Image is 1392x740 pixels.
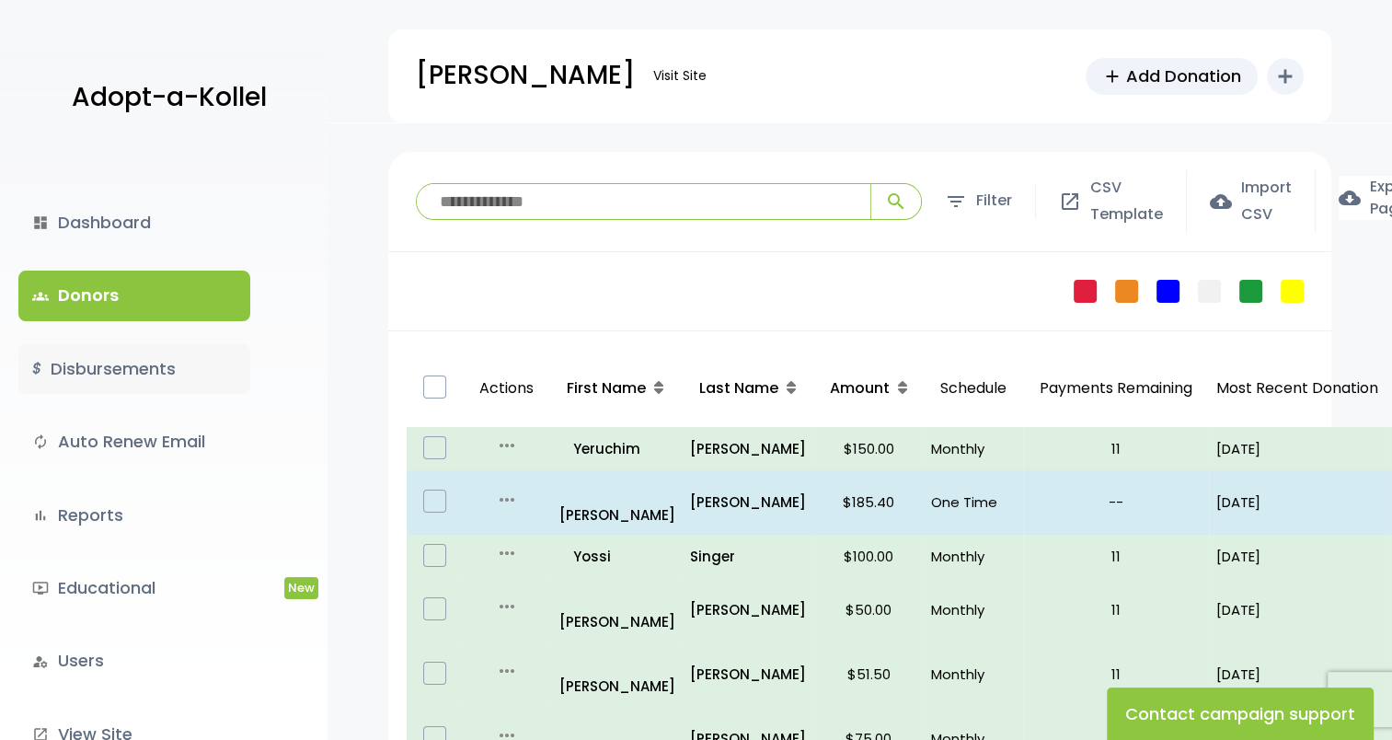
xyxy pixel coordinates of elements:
[32,214,49,231] i: dashboard
[559,584,675,634] a: [PERSON_NAME]
[1216,544,1378,569] p: [DATE]
[18,491,250,540] a: bar_chartReports
[284,577,318,598] span: New
[1030,544,1202,569] p: 11
[18,636,250,686] a: manage_accountsUsers
[32,434,49,450] i: autorenew
[1216,490,1378,515] p: [DATE]
[821,544,916,569] p: $100.00
[1241,175,1292,228] span: Import CSV
[931,436,1016,461] p: Monthly
[1216,597,1378,622] p: [DATE]
[1216,376,1378,402] p: Most Recent Donation
[690,662,806,687] a: [PERSON_NAME]
[931,662,1016,687] p: Monthly
[931,490,1016,515] p: One Time
[18,271,250,320] a: groupsDonors
[1030,490,1202,515] p: --
[18,563,250,613] a: ondemand_videoEducationalNew
[496,595,518,618] i: more_horiz
[63,53,267,143] a: Adopt-a-Kollel
[830,377,890,399] span: Amount
[1216,662,1378,687] p: [DATE]
[559,478,675,527] a: [PERSON_NAME]
[690,490,806,515] a: [PERSON_NAME]
[32,653,49,670] i: manage_accounts
[1267,58,1304,95] button: add
[1210,191,1232,213] span: cloud_upload
[1090,175,1163,228] span: CSV Template
[1030,436,1202,461] p: 11
[931,357,1016,421] p: Schedule
[931,597,1016,622] p: Monthly
[1126,64,1241,88] span: Add Donation
[18,344,250,394] a: $Disbursements
[496,660,518,682] i: more_horiz
[821,662,916,687] p: $51.50
[976,188,1012,214] span: Filter
[1059,191,1081,213] span: open_in_new
[1102,66,1122,87] span: add
[72,75,267,121] p: Adopt-a-Kollel
[559,436,675,461] a: Yeruchim
[690,597,806,622] a: [PERSON_NAME]
[1030,662,1202,687] p: 11
[1030,597,1202,622] p: 11
[1274,65,1296,87] i: add
[1216,436,1378,461] p: [DATE]
[644,58,716,94] a: Visit Site
[559,649,675,699] a: [PERSON_NAME]
[32,356,41,383] i: $
[32,580,49,596] i: ondemand_video
[885,191,907,213] span: search
[32,507,49,524] i: bar_chart
[821,436,916,461] p: $150.00
[1086,58,1258,95] a: addAdd Donation
[567,377,646,399] span: First Name
[559,544,675,569] a: Yossi
[18,198,250,248] a: dashboardDashboard
[32,288,49,305] span: groups
[1339,187,1361,209] span: cloud_download
[416,52,635,98] p: [PERSON_NAME]
[821,490,916,515] p: $185.40
[690,436,806,461] a: [PERSON_NAME]
[945,191,967,213] span: filter_list
[699,377,778,399] span: Last Name
[821,597,916,622] p: $50.00
[870,184,921,219] button: search
[496,489,518,511] i: more_horiz
[1030,357,1202,421] p: Payments Remaining
[18,417,250,467] a: autorenewAuto Renew Email
[1107,688,1374,740] button: Contact campaign support
[496,542,518,564] i: more_horiz
[470,357,543,421] p: Actions
[690,544,806,569] a: Singer
[496,434,518,457] i: more_horiz
[931,544,1016,569] p: Monthly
